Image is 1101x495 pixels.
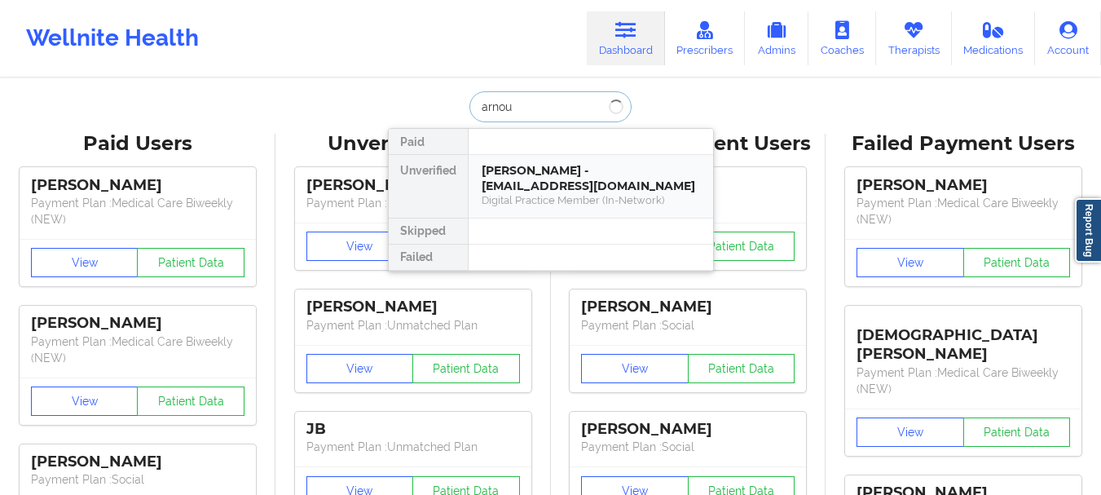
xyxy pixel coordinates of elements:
[857,195,1070,228] p: Payment Plan : Medical Care Biweekly (NEW)
[137,248,244,277] button: Patient Data
[306,298,520,316] div: [PERSON_NAME]
[31,176,244,195] div: [PERSON_NAME]
[745,11,808,65] a: Admins
[857,365,1070,397] p: Payment Plan : Medical Care Biweekly (NEW)
[31,334,244,366] p: Payment Plan : Medical Care Biweekly (NEW)
[587,11,665,65] a: Dashboard
[665,11,746,65] a: Prescribers
[31,453,244,471] div: [PERSON_NAME]
[688,354,795,383] button: Patient Data
[963,248,1071,277] button: Patient Data
[306,354,414,383] button: View
[837,131,1090,157] div: Failed Payment Users
[389,245,468,271] div: Failed
[31,314,244,333] div: [PERSON_NAME]
[137,387,244,416] button: Patient Data
[389,129,468,155] div: Paid
[581,439,795,455] p: Payment Plan : Social
[952,11,1036,65] a: Medications
[581,420,795,439] div: [PERSON_NAME]
[857,248,964,277] button: View
[857,314,1070,364] div: [DEMOGRAPHIC_DATA][PERSON_NAME]
[306,195,520,211] p: Payment Plan : Unmatched Plan
[31,195,244,228] p: Payment Plan : Medical Care Biweekly (NEW)
[808,11,876,65] a: Coaches
[11,131,264,157] div: Paid Users
[482,163,700,193] div: [PERSON_NAME] - [EMAIL_ADDRESS][DOMAIN_NAME]
[581,317,795,334] p: Payment Plan : Social
[306,439,520,455] p: Payment Plan : Unmatched Plan
[31,248,139,277] button: View
[31,471,244,488] p: Payment Plan : Social
[412,354,520,383] button: Patient Data
[581,354,689,383] button: View
[306,232,414,261] button: View
[306,317,520,334] p: Payment Plan : Unmatched Plan
[287,131,539,157] div: Unverified Users
[581,298,795,316] div: [PERSON_NAME]
[876,11,952,65] a: Therapists
[1075,198,1101,263] a: Report Bug
[389,219,468,245] div: Skipped
[31,387,139,416] button: View
[857,176,1070,195] div: [PERSON_NAME]
[306,176,520,195] div: [PERSON_NAME]
[1035,11,1101,65] a: Account
[389,155,468,219] div: Unverified
[963,418,1071,447] button: Patient Data
[688,232,795,261] button: Patient Data
[306,420,520,439] div: JB
[482,193,700,207] div: Digital Practice Member (In-Network)
[857,418,964,447] button: View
